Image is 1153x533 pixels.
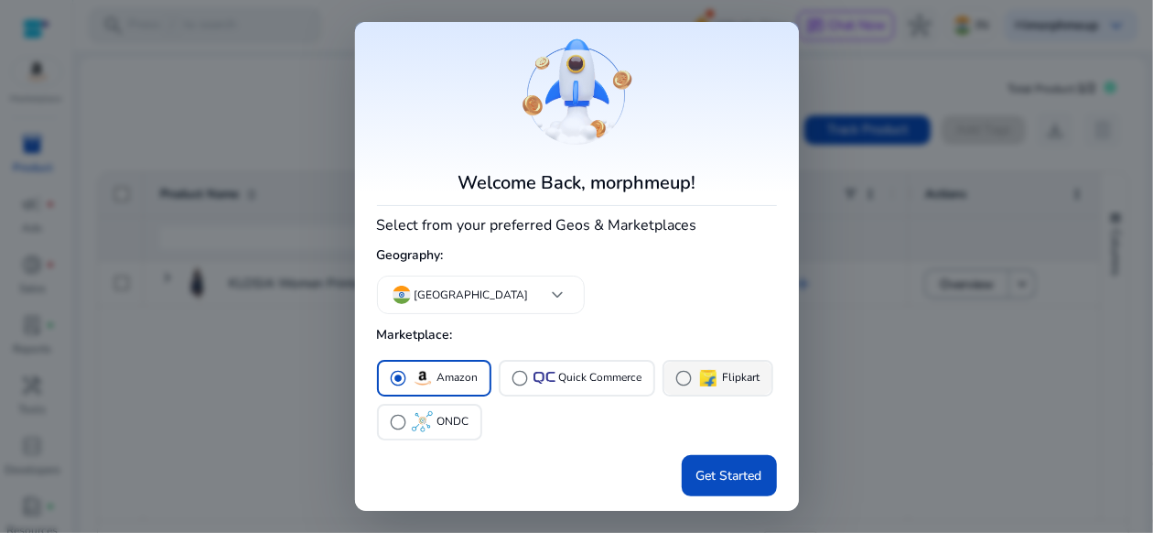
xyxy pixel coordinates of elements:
[696,466,762,485] span: Get Started
[412,367,434,389] img: amazon.svg
[393,286,411,304] img: in.svg
[390,413,408,431] span: radio_button_unchecked
[390,369,408,387] span: radio_button_checked
[723,368,760,387] p: Flipkart
[437,368,479,387] p: Amazon
[547,284,569,306] span: keyboard_arrow_down
[377,321,777,351] h5: Marketplace:
[377,241,777,271] h5: Geography:
[412,411,434,433] img: ondc-sm.webp
[675,369,694,387] span: radio_button_unchecked
[682,455,777,496] button: Get Started
[512,369,530,387] span: radio_button_unchecked
[415,287,529,303] p: [GEOGRAPHIC_DATA]
[437,412,469,431] p: ONDC
[533,372,555,384] img: QC-logo.svg
[697,367,719,389] img: flipkart.svg
[559,368,642,387] p: Quick Commerce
